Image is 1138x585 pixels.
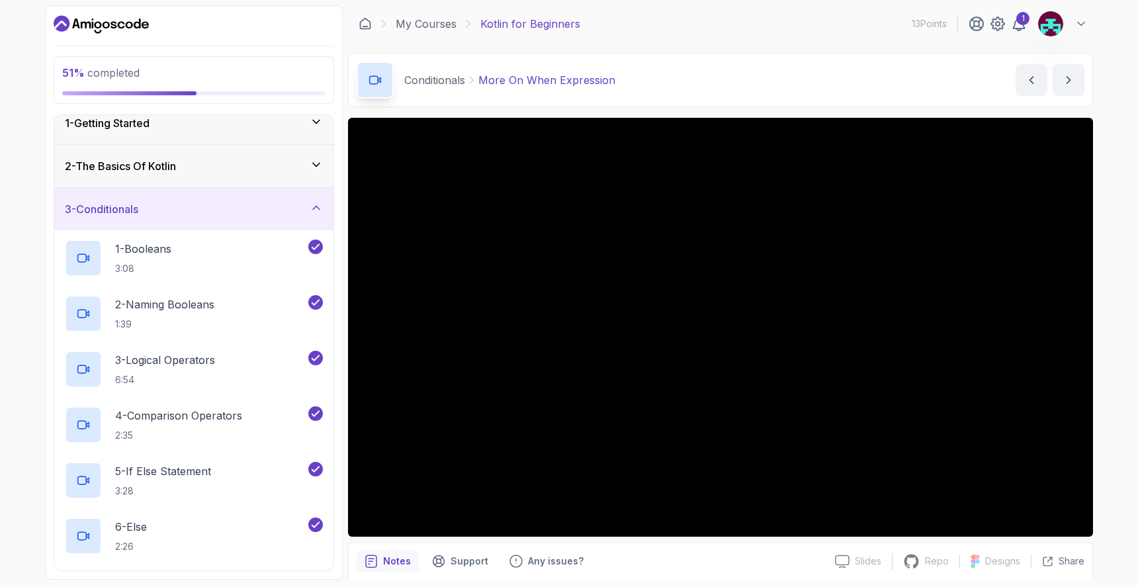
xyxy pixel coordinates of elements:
[115,429,242,442] p: 2:35
[65,406,323,443] button: 4-Comparison Operators2:35
[404,72,465,88] p: Conditionals
[115,318,214,331] p: 1:39
[451,555,488,568] p: Support
[54,14,149,35] a: Dashboard
[65,351,323,388] button: 3-Logical Operators6:54
[115,519,147,535] p: 6 - Else
[115,463,211,479] p: 5 - If Else Statement
[1016,12,1029,25] div: 1
[115,408,242,424] p: 4 - Comparison Operators
[1011,16,1027,32] a: 1
[1016,64,1047,96] button: previous content
[65,115,150,131] h3: 1 - Getting Started
[528,555,584,568] p: Any issues?
[925,555,949,568] p: Repo
[115,262,171,275] p: 3:08
[65,517,323,555] button: 6-Else2:26
[348,118,1093,537] iframe: 11 - More on When Expression
[502,551,591,572] button: Feedback button
[478,72,615,88] p: More On When Expression
[115,296,214,312] p: 2 - Naming Booleans
[383,555,411,568] p: Notes
[1031,555,1084,568] button: Share
[480,16,580,32] p: Kotlin for Beginners
[65,201,138,217] h3: 3 - Conditionals
[54,102,333,144] button: 1-Getting Started
[855,555,881,568] p: Slides
[65,158,176,174] h3: 2 - The Basics Of Kotlin
[115,373,215,386] p: 6:54
[115,484,211,498] p: 3:28
[1038,11,1063,36] img: user profile image
[985,555,1020,568] p: Designs
[54,188,333,230] button: 3-Conditionals
[1053,64,1084,96] button: next content
[1037,11,1088,37] button: user profile image
[65,240,323,277] button: 1-Booleans3:08
[115,540,147,553] p: 2:26
[65,295,323,332] button: 2-Naming Booleans1:39
[62,66,140,79] span: completed
[115,241,171,257] p: 1 - Booleans
[65,462,323,499] button: 5-If Else Statement3:28
[115,352,215,368] p: 3 - Logical Operators
[357,551,419,572] button: notes button
[62,66,85,79] span: 51 %
[912,17,947,30] p: 13 Points
[359,17,372,30] a: Dashboard
[424,551,496,572] button: Support button
[396,16,457,32] a: My Courses
[1059,555,1084,568] p: Share
[54,145,333,187] button: 2-The Basics Of Kotlin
